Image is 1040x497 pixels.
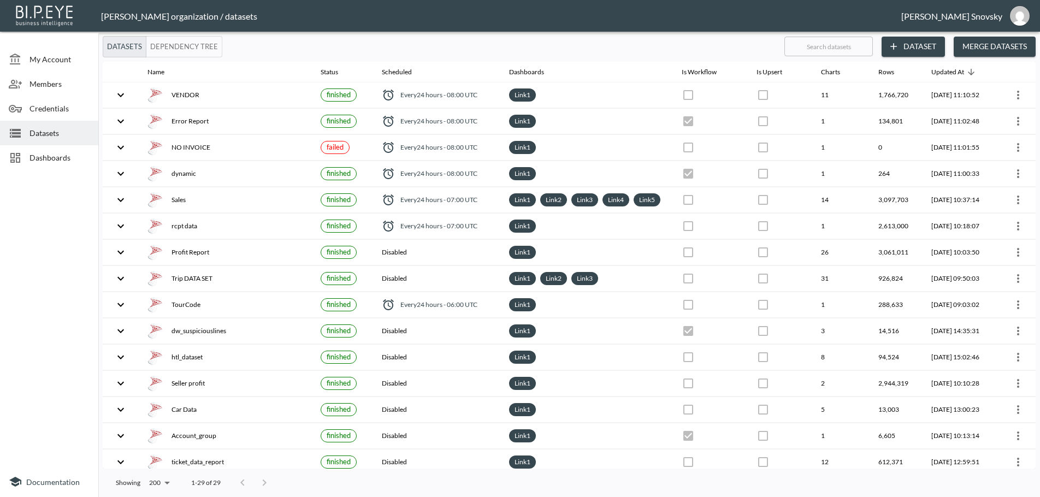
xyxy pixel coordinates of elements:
th: {"type":{"isMobxInjector":true,"displayName":"inject-with-userStore-stripeStore-datasetsStore(Obj... [996,318,1036,344]
th: {"type":"div","key":null,"ref":null,"props":{"style":{"display":"flex","gap":16,"alignItems":"cen... [139,240,312,265]
th: {"type":"div","key":null,"ref":null,"props":{"style":{"display":"flex","gap":16,"alignItems":"cen... [139,161,312,187]
div: Link1 [509,403,536,416]
button: expand row [111,217,130,235]
input: Search datasets [784,33,873,60]
span: Is Upsert [757,66,796,79]
th: 31 [812,266,869,292]
th: {"type":{},"key":null,"ref":null,"props":{"disabled":true,"color":"primary","style":{"padding":0}... [748,82,812,108]
th: {"type":{"isMobxInjector":true,"displayName":"inject-with-userStore-stripeStore-datasetsStore(Obj... [996,135,1036,161]
th: {"type":"div","key":null,"ref":null,"props":{"style":{"display":"flex","alignItems":"center","col... [373,161,500,187]
th: {"type":"div","key":null,"ref":null,"props":{"style":{"display":"flex","alignItems":"center","col... [373,82,500,108]
th: {"type":{},"key":null,"ref":null,"props":{"disabled":true,"checked":false,"color":"primary","styl... [673,135,748,161]
a: Link1 [512,246,533,258]
span: Charts [821,66,854,79]
button: more [1009,401,1027,418]
th: {"type":{},"key":null,"ref":null,"props":{"size":"small","label":{"type":{},"key":null,"ref":null... [312,187,373,213]
th: {"type":{},"key":null,"ref":null,"props":{"disabled":true,"checked":false,"color":"primary","styl... [673,371,748,397]
button: expand row [111,348,130,366]
button: more [1009,270,1027,287]
th: {"type":{},"key":null,"ref":null,"props":{"disabled":true,"checked":false,"color":"primary","styl... [673,345,748,370]
a: Link1 [512,88,533,101]
th: {"type":{},"key":null,"ref":null,"props":{"disabled":true,"checked":true,"color":"primary","style... [673,318,748,344]
span: finished [327,352,351,361]
th: {"type":{"isMobxInjector":true,"displayName":"inject-with-userStore-stripeStore-datasetsStore(Obj... [996,371,1036,397]
span: Dashboards [509,66,558,79]
th: 3,061,011 [870,240,923,265]
span: finished [327,274,351,282]
button: expand row [111,374,130,393]
div: Is Workflow [682,66,717,79]
img: mssql icon [147,192,163,208]
span: Is Workflow [682,66,731,79]
span: finished [327,405,351,413]
button: more [1009,217,1027,235]
th: 8 [812,345,869,370]
th: {"type":"div","key":null,"ref":null,"props":{"style":{"display":"flex","alignItems":"center","col... [373,109,500,134]
th: {"type":{},"key":null,"ref":null,"props":{"size":"small","label":{"type":{},"key":null,"ref":null... [312,397,373,423]
div: Link1 [509,455,536,469]
img: e1d6fdeb492d5bd457900032a53483e8 [1010,6,1030,26]
th: {"type":"div","key":null,"ref":null,"props":{"style":{"display":"flex","flexWrap":"wrap","gap":6}... [500,214,673,239]
button: Merge Datasets [954,37,1036,57]
div: dw_suspiciouslines [147,323,303,339]
th: {"type":"div","key":null,"ref":null,"props":{"style":{"display":"flex","gap":16,"alignItems":"cen... [139,82,312,108]
th: {"type":"div","key":null,"ref":null,"props":{"style":{"display":"flex","gap":16,"alignItems":"cen... [139,109,312,134]
span: Dashboards [29,152,90,163]
th: 14,516 [870,318,923,344]
th: {"type":{},"key":null,"ref":null,"props":{"disabled":true,"checked":false,"color":"primary","styl... [748,371,812,397]
button: expand row [111,427,130,445]
th: 11 [812,82,869,108]
th: {"type":{},"key":null,"ref":null,"props":{"size":"small","label":{"type":{},"key":null,"ref":null... [312,266,373,292]
div: htl_dataset [147,350,303,365]
span: Documentation [26,477,80,487]
th: Disabled [373,423,500,449]
button: more [1009,322,1027,340]
th: Disabled [373,318,500,344]
span: Rows [878,66,908,79]
th: 2025-09-16, 11:01:55 [923,135,996,161]
a: Link4 [606,193,626,206]
th: 1 [812,423,869,449]
a: Link1 [512,403,533,416]
div: 200 [145,476,174,490]
th: {"type":{},"key":null,"ref":null,"props":{"size":"small","label":{"type":{},"key":null,"ref":null... [312,161,373,187]
span: finished [327,326,351,335]
th: {"type":"div","key":null,"ref":null,"props":{"style":{"display":"flex","flexWrap":"wrap","gap":6}... [500,423,673,449]
th: 3 [812,318,869,344]
th: 1 [812,109,869,134]
th: {"type":"div","key":null,"ref":null,"props":{"style":{"display":"flex","flexWrap":"wrap","gap":6}... [500,345,673,370]
a: Link3 [575,193,595,206]
th: {"type":{},"key":null,"ref":null,"props":{"disabled":true,"color":"primary","style":{"padding":0}... [748,135,812,161]
img: mssql icon [147,454,163,470]
th: {"type":{"isMobxInjector":true,"displayName":"inject-with-userStore-stripeStore-datasetsStore(Obj... [996,397,1036,423]
a: Link1 [512,377,533,389]
button: expand row [111,243,130,262]
th: {"type":{"isMobxInjector":true,"displayName":"inject-with-userStore-stripeStore-datasetsStore(Obj... [996,240,1036,265]
th: {"type":"div","key":null,"ref":null,"props":{"style":{"display":"flex","flexWrap":"wrap","gap":6}... [500,109,673,134]
span: failed [327,143,344,151]
div: Charts [821,66,840,79]
th: {"type":{"isMobxInjector":true,"displayName":"inject-with-userStore-stripeStore-datasetsStore(Obj... [996,266,1036,292]
div: Sales [147,192,303,208]
th: 264 [870,161,923,187]
div: Link4 [602,193,629,206]
img: mssql icon [147,350,163,365]
a: Link1 [512,167,533,180]
th: {"type":"div","key":null,"ref":null,"props":{"style":{"display":"flex","gap":16,"alignItems":"cen... [139,449,312,475]
th: 13,003 [870,397,923,423]
div: Link1 [509,298,536,311]
button: more [1009,244,1027,261]
a: Link1 [512,351,533,363]
span: Scheduled [382,66,426,79]
span: finished [327,195,351,204]
th: {"type":{},"key":null,"ref":null,"props":{"disabled":true,"checked":false,"color":"primary","styl... [673,82,748,108]
img: mssql icon [147,87,163,103]
th: {"type":"div","key":null,"ref":null,"props":{"style":{"display":"flex","gap":16,"alignItems":"cen... [139,371,312,397]
th: 2025-09-16, 11:02:48 [923,109,996,134]
a: Link1 [512,141,533,153]
div: Link3 [571,193,598,206]
div: Error Report [147,114,303,129]
div: Status [321,66,338,79]
span: Every 24 hours - 08:00 UTC [400,143,477,152]
th: Disabled [373,240,500,265]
